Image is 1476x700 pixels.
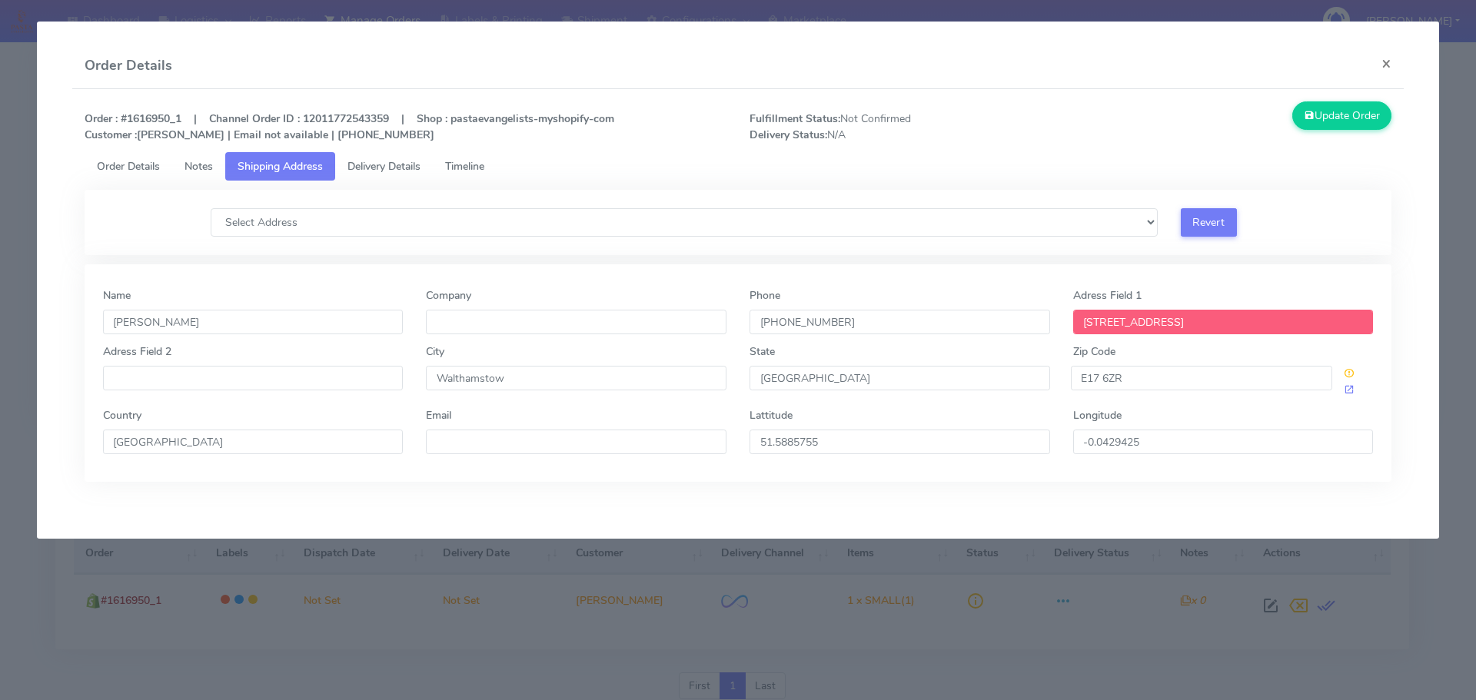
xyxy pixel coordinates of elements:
label: City [426,343,444,360]
strong: Delivery Status: [750,128,827,142]
label: State [750,343,775,360]
button: Revert [1181,208,1237,237]
label: Adress Field 2 [103,343,171,360]
label: Country [103,407,141,423]
label: Name [103,287,131,304]
span: Shipping Address [238,159,323,174]
h4: Order Details [85,55,172,76]
ul: Tabs [85,152,1392,181]
strong: Order : #1616950_1 | Channel Order ID : 12011772543359 | Shop : pastaevangelists-myshopify-com [P... [85,111,614,142]
button: Update Order [1292,101,1392,130]
strong: Fulfillment Status: [750,111,840,126]
label: Company [426,287,471,304]
label: Longitude [1073,407,1122,423]
span: Notes [184,159,213,174]
label: Adress Field 1 [1073,287,1142,304]
label: Lattitude [750,407,793,423]
label: Email [426,407,451,423]
label: Phone [750,287,780,304]
span: Not Confirmed N/A [738,111,1071,143]
span: Order Details [97,159,160,174]
label: Zip Code [1073,343,1115,360]
span: Delivery Details [347,159,421,174]
strong: Customer : [85,128,137,142]
span: Timeline [445,159,484,174]
button: Close [1369,43,1404,84]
